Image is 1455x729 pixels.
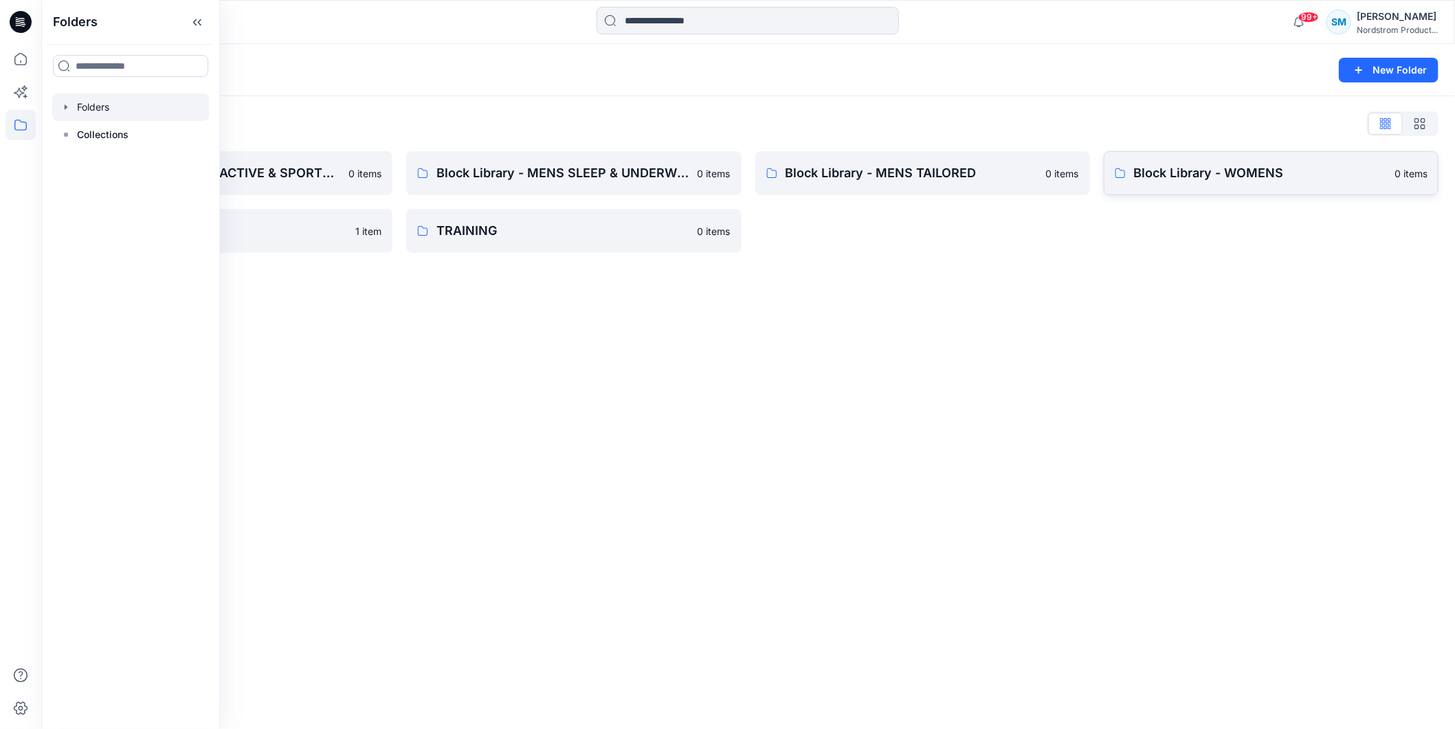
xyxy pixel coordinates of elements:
span: 99+ [1298,12,1319,23]
p: 0 items [348,166,381,181]
p: 0 items [1046,166,1079,181]
a: TRAINING0 items [406,209,741,253]
p: Block Library - MENS SLEEP & UNDERWEAR [436,164,689,183]
a: Block Library - MENS TAILORED0 items [755,151,1090,195]
p: Block Library - MENS TAILORED [786,164,1038,183]
button: New Folder [1339,58,1439,82]
a: Block Library - MENS ACTIVE & SPORTSWEAR0 items [58,151,392,195]
a: Block Library - MENS SLEEP & UNDERWEAR0 items [406,151,741,195]
p: Collections [77,126,129,143]
p: 0 items [698,166,731,181]
p: 0 items [1395,166,1428,181]
div: SM [1326,10,1351,34]
a: REVIEW BOARD1 item [58,209,392,253]
div: Nordstrom Product... [1357,25,1438,35]
p: TRAINING [436,221,689,240]
p: 1 item [355,224,381,238]
p: 0 items [698,224,731,238]
div: [PERSON_NAME] [1357,8,1438,25]
p: Block Library - WOMENS [1134,164,1386,183]
a: Block Library - WOMENS0 items [1104,151,1439,195]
